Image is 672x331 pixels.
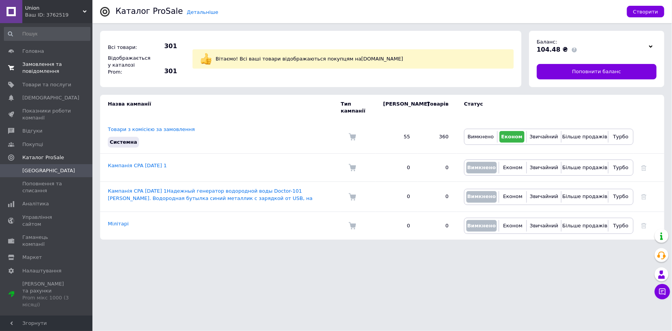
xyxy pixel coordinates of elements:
div: Вітаємо! Всі ваші товари відображаються покупцям на [DOMAIN_NAME] [214,54,508,64]
div: Prom мікс 1000 (3 місяці) [22,294,71,308]
div: Всі товари: [106,42,148,53]
a: Товари з комісією за замовлення [108,126,195,132]
td: Товарів [418,95,456,120]
span: Головна [22,48,44,55]
td: 360 [418,120,456,154]
img: Комісія за замовлення [349,164,356,171]
img: Комісія за замовлення [349,193,356,201]
span: Більше продажів [562,134,607,139]
div: Ваш ID: 3762519 [25,12,92,18]
a: Кампанія CPA [DATE] 1Надежный генератор водородной воды Doctor-101 [PERSON_NAME]. Водородная буты... [108,188,313,201]
span: Більше продажів [562,165,607,170]
span: 104.48 ₴ [537,46,568,53]
span: Каталог ProSale [22,154,64,161]
td: [PERSON_NAME] [375,95,418,120]
img: Комісія за замовлення [349,133,356,141]
a: Кампанія CPA [DATE] 1 [108,163,167,168]
td: 0 [418,154,456,182]
button: Вимкнено [466,162,497,173]
span: Замовлення та повідомлення [22,61,71,75]
span: Звичайний [530,223,558,229]
button: Вимкнено [466,131,495,143]
span: Турбо [613,193,628,199]
span: Турбо [613,165,628,170]
span: Турбо [613,134,628,139]
button: Вимкнено [466,220,497,232]
span: Union [25,5,83,12]
span: Системна [110,139,137,145]
span: Товари та послуги [22,81,71,88]
button: Більше продажів [563,162,606,173]
td: Тип кампанії [341,95,375,120]
button: Економ [501,162,525,173]
td: 0 [375,212,418,240]
td: 0 [418,212,456,240]
span: Баланс: [537,39,557,45]
button: Економ [499,131,525,143]
a: Видалити [641,223,647,229]
span: Вимкнено [467,223,496,229]
input: Пошук [4,27,90,41]
td: 0 [375,154,418,182]
button: Звичайний [529,191,559,203]
span: Турбо [613,223,628,229]
span: 301 [150,42,177,50]
span: Вимкнено [467,193,496,199]
a: Мілітарі [108,221,129,227]
a: Видалити [641,193,647,199]
span: Поповнення та списання [22,180,71,194]
span: Вимкнено [468,134,494,139]
span: Налаштування [22,267,62,274]
button: Звичайний [529,220,559,232]
span: [DEMOGRAPHIC_DATA] [22,94,79,101]
span: Маркет [22,254,42,261]
button: Більше продажів [563,191,606,203]
span: Звичайний [530,193,558,199]
span: Економ [501,134,523,139]
span: [GEOGRAPHIC_DATA] [22,167,75,174]
span: Економ [503,223,523,229]
button: Звичайний [529,131,559,143]
span: Управління сайтом [22,214,71,228]
span: Показники роботи компанії [22,108,71,121]
span: Аналітика [22,200,49,207]
td: 0 [418,182,456,212]
span: Створити [633,9,658,15]
button: Більше продажів [563,220,606,232]
button: Економ [501,220,525,232]
td: 55 [375,120,418,154]
button: Більше продажів [563,131,606,143]
span: Економ [503,193,523,199]
span: Вимкнено [467,165,496,170]
button: Економ [501,191,525,203]
button: Турбо [610,220,631,232]
span: Поповнити баланс [572,68,621,75]
td: Назва кампанії [100,95,341,120]
button: Турбо [610,162,631,173]
div: Відображається у каталозі Prom: [106,53,148,78]
span: Звичайний [530,165,558,170]
button: Створити [627,6,664,17]
span: Відгуки [22,128,42,134]
span: Більше продажів [562,193,607,199]
a: Детальніше [187,9,218,15]
span: 301 [150,67,177,76]
button: Турбо [610,191,631,203]
span: Економ [503,165,523,170]
button: Чат з покупцем [655,284,670,299]
button: Турбо [610,131,631,143]
span: Звичайний [530,134,558,139]
a: Видалити [641,165,647,170]
div: Каталог ProSale [116,7,183,15]
td: Статус [456,95,633,120]
span: [PERSON_NAME] та рахунки [22,281,71,309]
img: Комісія за замовлення [349,222,356,230]
a: Поповнити баланс [537,64,657,79]
span: Гаманець компанії [22,234,71,248]
button: Вимкнено [466,191,497,203]
img: :+1: [200,53,212,65]
span: Більше продажів [562,223,607,229]
button: Звичайний [529,162,559,173]
span: Покупці [22,141,43,148]
td: 0 [375,182,418,212]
